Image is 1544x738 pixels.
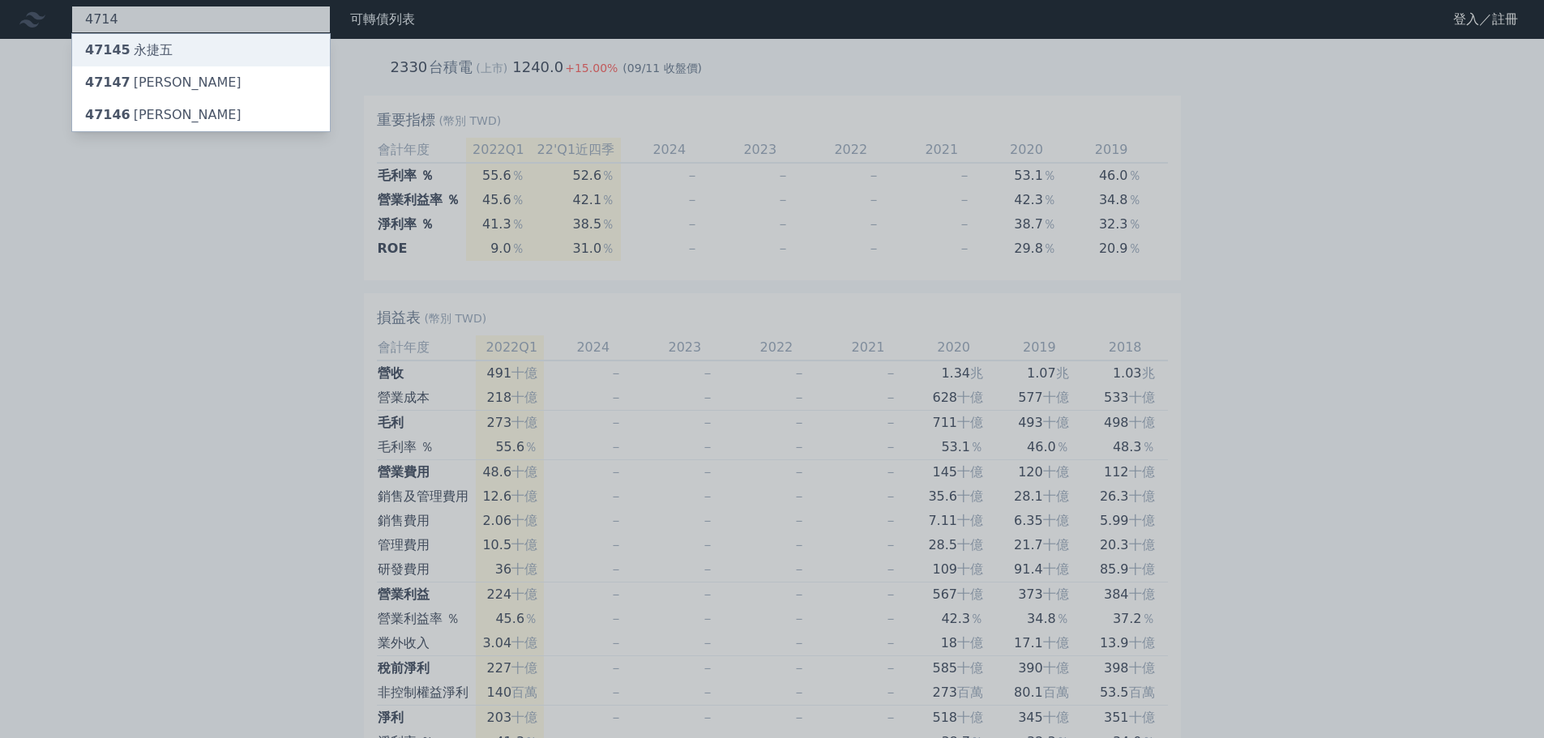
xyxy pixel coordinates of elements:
[85,107,130,122] span: 47146
[85,41,173,60] div: 永捷五
[85,75,130,90] span: 47147
[85,42,130,58] span: 47145
[72,99,330,131] a: 47146[PERSON_NAME]
[85,73,242,92] div: [PERSON_NAME]
[72,34,330,66] a: 47145永捷五
[85,105,242,125] div: [PERSON_NAME]
[72,66,330,99] a: 47147[PERSON_NAME]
